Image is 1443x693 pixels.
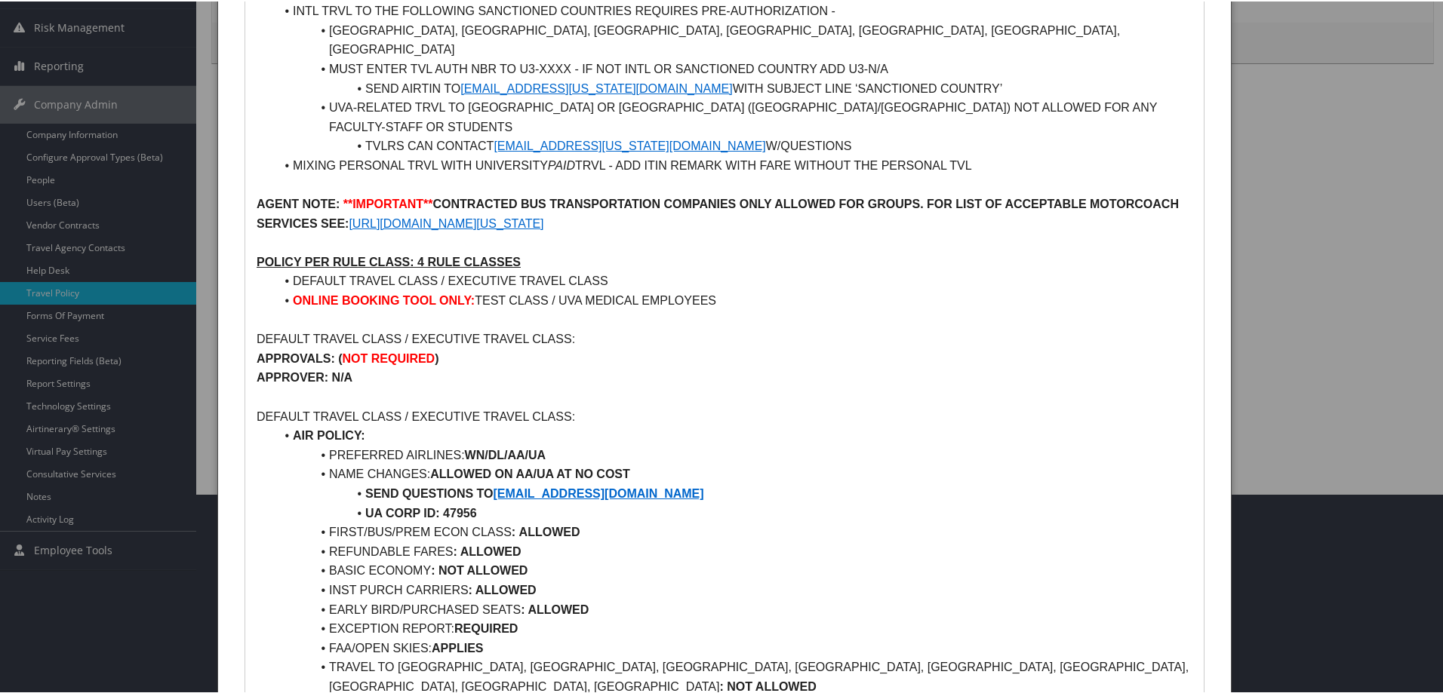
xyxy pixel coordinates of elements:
[257,196,1182,228] strong: CONTRACTED BUS TRANSPORTATION COMPANIES ONLY ALLOWED FOR GROUPS. FOR LIST OF ACCEPTABLE MOTORCOAC...
[275,78,1192,97] li: SEND AIRTIN TO WITH SUBJECT LINE ‘SANCTIONED COUNTRY’
[465,447,546,460] strong: WN/DL/AA/UA
[275,135,1192,155] li: TVLRS CAN CONTACT W/QUESTIONS
[432,640,483,653] strong: APPLIES
[275,541,1192,560] li: REFUNDABLE FARES
[257,369,352,382] strong: APPROVER: N/A
[453,544,521,557] strong: : ALLOWED
[275,97,1192,135] li: UVA-RELATED TRVL TO [GEOGRAPHIC_DATA] OR [GEOGRAPHIC_DATA] ([GEOGRAPHIC_DATA]/[GEOGRAPHIC_DATA]) ...
[494,486,704,498] a: [EMAIL_ADDRESS][DOMAIN_NAME]
[719,679,816,691] strong: : NOT ALLOWED
[275,637,1192,657] li: FAA/OPEN SKIES:
[342,351,435,363] strong: NOT REQUIRED
[275,599,1192,618] li: EARLY BIRD/PURCHASED SEATS
[349,216,543,228] a: [URL][DOMAIN_NAME][US_STATE]
[469,582,537,595] strong: : ALLOWED
[293,293,475,305] strong: ONLINE BOOKING TOOL ONLY:
[275,20,1192,58] li: [GEOGRAPHIC_DATA], [GEOGRAPHIC_DATA], [GEOGRAPHIC_DATA], [GEOGRAPHIC_DATA], [GEOGRAPHIC_DATA], [G...
[365,505,477,518] strong: UA CORP ID: 47956
[275,155,1192,174] li: MIXING PERSONAL TRVL WITH UNIVERSITY TRVL - ADD ITIN REMARK WITH FARE WITHOUT THE PERSONAL TVL
[275,58,1192,78] li: MUST ENTER TVL AUTH NBR TO U3-XXXX - IF NOT INTL OR SANCTIONED COUNTRY ADD U3-N/A
[275,579,1192,599] li: INST PURCH CARRIERS
[257,406,1192,425] p: DEFAULT TRAVEL CLASS / EXECUTIVE TRAVEL CLASS:
[548,158,575,170] em: PAID
[365,486,494,498] strong: SEND QUESTIONS TO
[257,254,521,267] u: POLICY PER RULE CLASS: 4 RULE CLASSES
[454,621,518,633] strong: REQUIRED
[275,270,1192,290] li: DEFAULT TRAVEL CLASS / EXECUTIVE TRAVEL CLASS
[275,618,1192,637] li: EXCEPTION REPORT:
[275,290,1192,309] li: TEST CLASS / UVA MEDICAL EMPLOYEES
[293,428,365,440] strong: AIR POLICY:
[431,563,528,575] strong: : NOT ALLOWED
[521,602,589,615] strong: : ALLOWED
[275,521,1192,541] li: FIRST/BUS/PREM ECON CLASS
[275,560,1192,579] li: BASIC ECONOMY
[257,196,340,209] strong: AGENT NOTE:
[519,524,580,537] strong: ALLOWED
[275,463,1192,483] li: NAME CHANGES:
[430,466,630,479] strong: ALLOWED ON AA/UA AT NO COST
[512,524,515,537] strong: :
[275,444,1192,464] li: PREFERRED AIRLINES:
[257,328,1192,348] p: DEFAULT TRAVEL CLASS / EXECUTIVE TRAVEL CLASS:
[460,81,732,94] a: [EMAIL_ADDRESS][US_STATE][DOMAIN_NAME]
[435,351,438,363] strong: )
[257,351,342,363] strong: APPROVALS: (
[494,138,765,151] a: [EMAIL_ADDRESS][US_STATE][DOMAIN_NAME]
